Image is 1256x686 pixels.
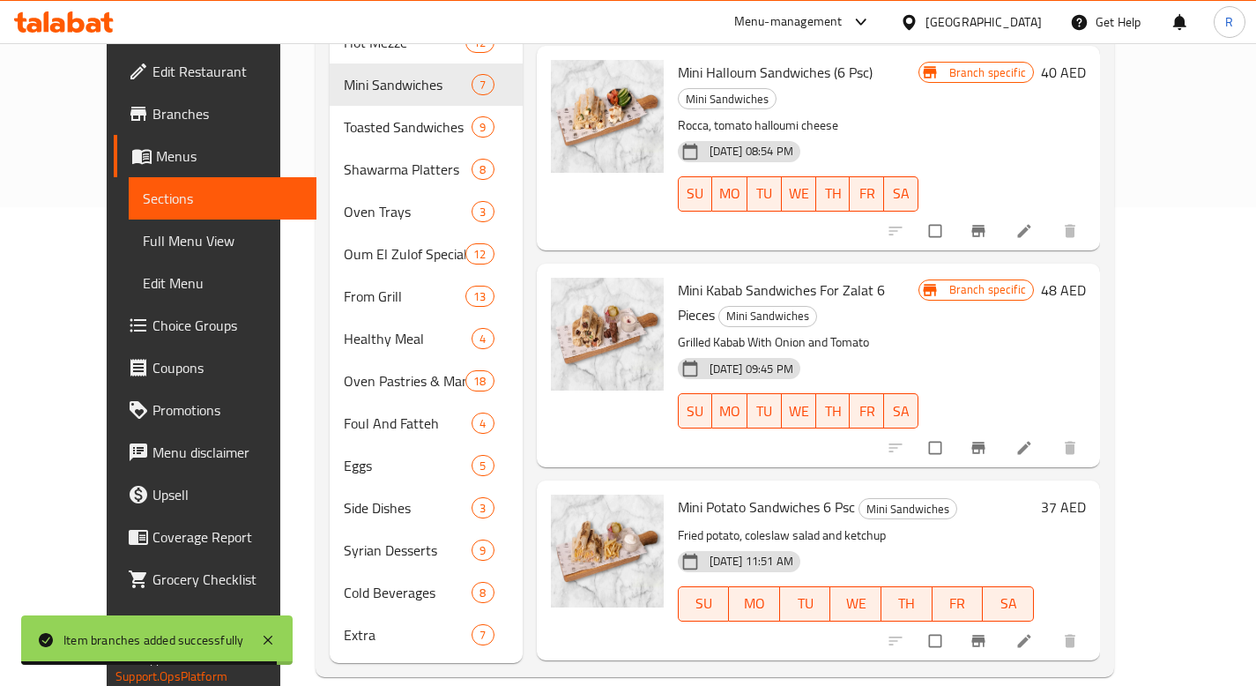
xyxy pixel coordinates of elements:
a: Edit menu item [1015,222,1037,240]
span: 5 [472,458,493,474]
span: MO [719,181,740,206]
span: Promotions [152,399,302,421]
div: items [465,370,494,391]
div: items [472,497,494,518]
div: items [465,243,494,265]
div: Toasted Sandwiches [344,116,472,138]
button: MO [712,393,747,429]
div: Foul And Fatteh [344,413,472,434]
span: 3 [472,500,493,517]
span: Coupons [152,357,302,378]
span: Side Dishes [344,497,472,518]
span: Oven Trays [344,201,472,222]
div: Mini Sandwiches [858,498,957,519]
button: FR [850,393,884,429]
h6: 48 AED [1041,278,1086,302]
a: Menu disclaimer [114,431,316,473]
div: Item branches added successfully [63,630,243,650]
span: Cold Beverages [344,582,472,603]
span: Syrian Desserts [344,540,472,561]
div: items [472,624,494,645]
span: [DATE] 09:45 PM [702,361,800,377]
a: Coverage Report [114,516,316,558]
div: Extra7 [330,614,522,656]
div: items [472,116,494,138]
span: Edit Menu [143,272,302,294]
span: Eggs [344,455,472,476]
span: [DATE] 08:54 PM [702,143,800,160]
span: Mini Potato Sandwiches 6 Psc [678,494,855,520]
button: WE [782,393,816,429]
span: WE [789,181,809,206]
a: Grocery Checklist [114,558,316,600]
span: Full Menu View [143,230,302,251]
div: Mini Sandwiches [678,88,777,109]
a: Branches [114,93,316,135]
span: WE [837,591,874,616]
p: Rocca, tomato halloumi cheese [678,115,918,137]
span: FR [857,399,877,424]
span: Sections [143,188,302,209]
div: Oum El Zulof Specialties12 [330,233,522,275]
span: SA [891,181,911,206]
button: SU [678,393,713,429]
button: SA [884,176,918,212]
span: Branches [152,103,302,124]
span: Choice Groups [152,315,302,336]
a: Edit menu item [1015,439,1037,457]
div: Shawarma Platters [344,159,472,180]
button: TH [881,586,933,622]
h6: 37 AED [1041,495,1086,519]
button: TH [816,176,851,212]
a: Promotions [114,389,316,431]
a: Choice Groups [114,304,316,347]
div: items [472,74,494,95]
div: From Grill [344,286,465,307]
span: Extra [344,624,472,645]
div: items [472,413,494,434]
div: Syrian Desserts9 [330,529,522,571]
span: Mini Sandwiches [679,89,776,109]
p: Fried potato, coleslaw salad and ketchup [678,525,1034,547]
button: TU [780,586,831,622]
span: SU [686,399,706,424]
span: Oum El Zulof Specialties [344,243,465,265]
button: MO [712,176,747,212]
div: Oven Pastries & Manakish18 [330,360,522,402]
button: delete [1051,212,1093,250]
span: Branch specific [942,64,1033,81]
span: FR [857,181,877,206]
div: items [465,286,494,307]
span: Mini Sandwiches [719,306,816,326]
button: Branch-specific-item [959,212,1001,250]
div: Mini Sandwiches7 [330,63,522,106]
span: 4 [472,331,493,347]
span: Mini Kabab Sandwiches For Zalat 6 Pieces [678,277,885,328]
button: WE [782,176,816,212]
span: TH [823,399,844,424]
span: 9 [472,542,493,559]
a: Full Menu View [129,220,316,262]
button: SU [678,586,730,622]
span: TU [754,181,775,206]
span: 4 [472,415,493,432]
div: From Grill13 [330,275,522,317]
span: Branch specific [942,281,1033,298]
span: 12 [466,246,493,263]
a: Upsell [114,473,316,516]
span: WE [789,399,809,424]
span: 18 [466,373,493,390]
span: Select to update [918,431,955,465]
div: Shawarma Platters8 [330,148,522,190]
div: items [472,582,494,603]
span: TH [823,181,844,206]
span: Healthy Meal [344,328,472,349]
p: Grilled Kabab With Onion and Tomato [678,332,918,354]
span: 8 [472,161,493,178]
span: Oven Pastries & Manakish [344,370,465,391]
div: Foul And Fatteh4 [330,402,522,444]
button: TU [747,393,782,429]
